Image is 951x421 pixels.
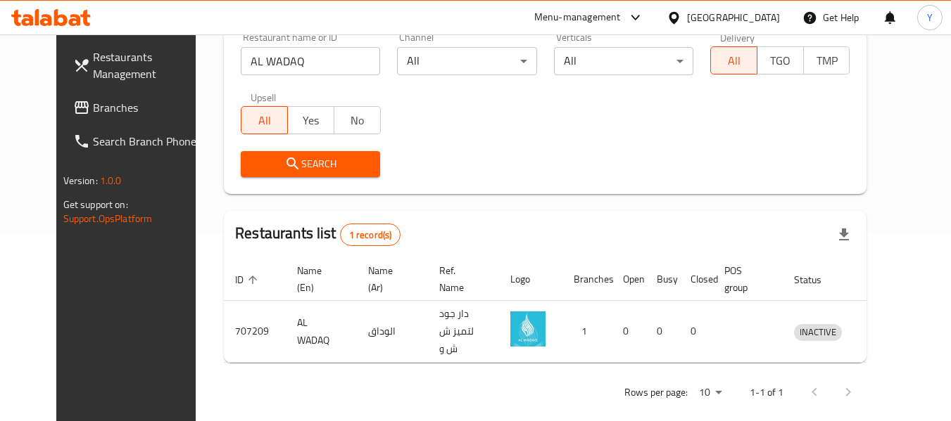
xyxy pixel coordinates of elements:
button: TMP [803,46,850,75]
div: [GEOGRAPHIC_DATA] [687,10,780,25]
a: Support.OpsPlatform [63,209,153,228]
div: Export file [827,218,861,252]
div: All [397,47,536,75]
button: Search [241,151,380,177]
span: POS group [724,262,766,296]
td: الوداق [357,301,428,363]
span: TGO [763,51,798,71]
td: 0 [612,301,645,363]
th: Busy [645,258,679,301]
th: Branches [562,258,612,301]
button: Yes [287,106,334,134]
a: Branches [62,91,215,124]
td: 1 [562,301,612,363]
span: 1 record(s) [341,228,401,242]
td: 0 [679,301,713,363]
span: INACTIVE [794,324,842,340]
span: Name (En) [297,262,340,296]
span: Yes [294,110,329,131]
button: All [710,46,757,75]
button: TGO [757,46,804,75]
span: Version: [63,171,98,190]
span: No [340,110,375,131]
h2: Restaurants list [235,223,401,246]
th: Action [859,258,907,301]
td: 707209 [224,301,286,363]
label: Delivery [720,32,755,42]
span: Search Branch Phone [93,133,204,150]
span: Restaurants Management [93,48,204,82]
td: دار جود لتميز ش ش و [428,301,499,363]
span: Y [927,10,933,25]
input: Search for restaurant name or ID.. [241,47,380,75]
th: Closed [679,258,713,301]
p: 1-1 of 1 [750,384,783,401]
span: Status [794,271,840,288]
div: All [554,47,693,75]
span: All [717,51,752,71]
td: AL WADAQ [286,301,357,363]
span: Get support on: [63,195,128,214]
img: AL WADAQ [510,311,546,346]
span: Branches [93,99,204,116]
td: 0 [645,301,679,363]
a: Search Branch Phone [62,124,215,158]
span: Name (Ar) [368,262,411,296]
button: All [241,106,288,134]
div: Total records count [340,224,401,246]
a: Restaurants Management [62,40,215,91]
span: Ref. Name [439,262,482,296]
span: 1.0.0 [100,171,122,190]
span: Search [252,155,369,173]
table: enhanced table [224,258,907,363]
th: Logo [499,258,562,301]
span: ID [235,271,262,288]
button: No [334,106,381,134]
span: TMP [810,51,845,71]
div: Menu-management [534,9,621,26]
div: Rows per page: [693,382,727,403]
p: Rows per page: [624,384,688,401]
span: All [247,110,282,131]
label: Upsell [251,92,277,102]
th: Open [612,258,645,301]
